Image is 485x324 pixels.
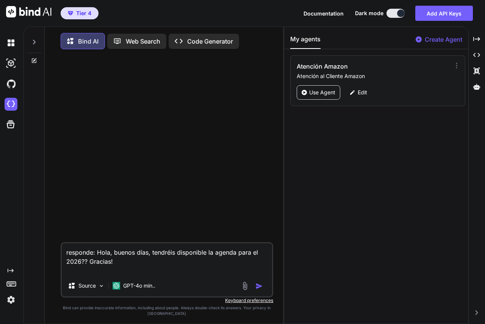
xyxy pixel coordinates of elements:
[126,37,160,46] p: Web Search
[98,283,105,289] img: Pick Models
[62,243,272,275] textarea: responde: Hola, buenos días, tendréis disponible la agenda para el 2026?? Gracias!
[78,37,99,46] p: Bind AI
[76,9,91,17] span: Tier 4
[61,297,274,304] p: Keyboard preferences
[358,89,367,96] p: Edit
[5,293,17,306] img: settings
[68,11,73,16] img: premium
[113,282,120,290] img: GPT-4o mini
[355,9,383,17] span: Dark mode
[5,57,17,70] img: darkAi-studio
[309,89,335,96] p: Use Agent
[304,9,344,17] button: Documentation
[297,72,452,80] p: Atención al Cliente Amazon
[425,35,462,44] p: Create Agent
[78,282,96,290] p: Source
[304,10,344,17] span: Documentation
[290,34,321,49] button: My agents
[5,36,17,49] img: darkChat
[61,7,99,19] button: premiumTier 4
[297,62,405,71] h3: Atención Amazon
[61,305,274,316] p: Bind can provide inaccurate information, including about people. Always double-check its answers....
[5,98,17,111] img: cloudideIcon
[415,6,473,21] button: Add API Keys
[6,6,52,17] img: Bind AI
[255,282,263,290] img: icon
[123,282,155,290] p: GPT-4o min..
[241,282,249,290] img: attachment
[187,37,233,46] p: Code Generator
[5,77,17,90] img: githubDark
